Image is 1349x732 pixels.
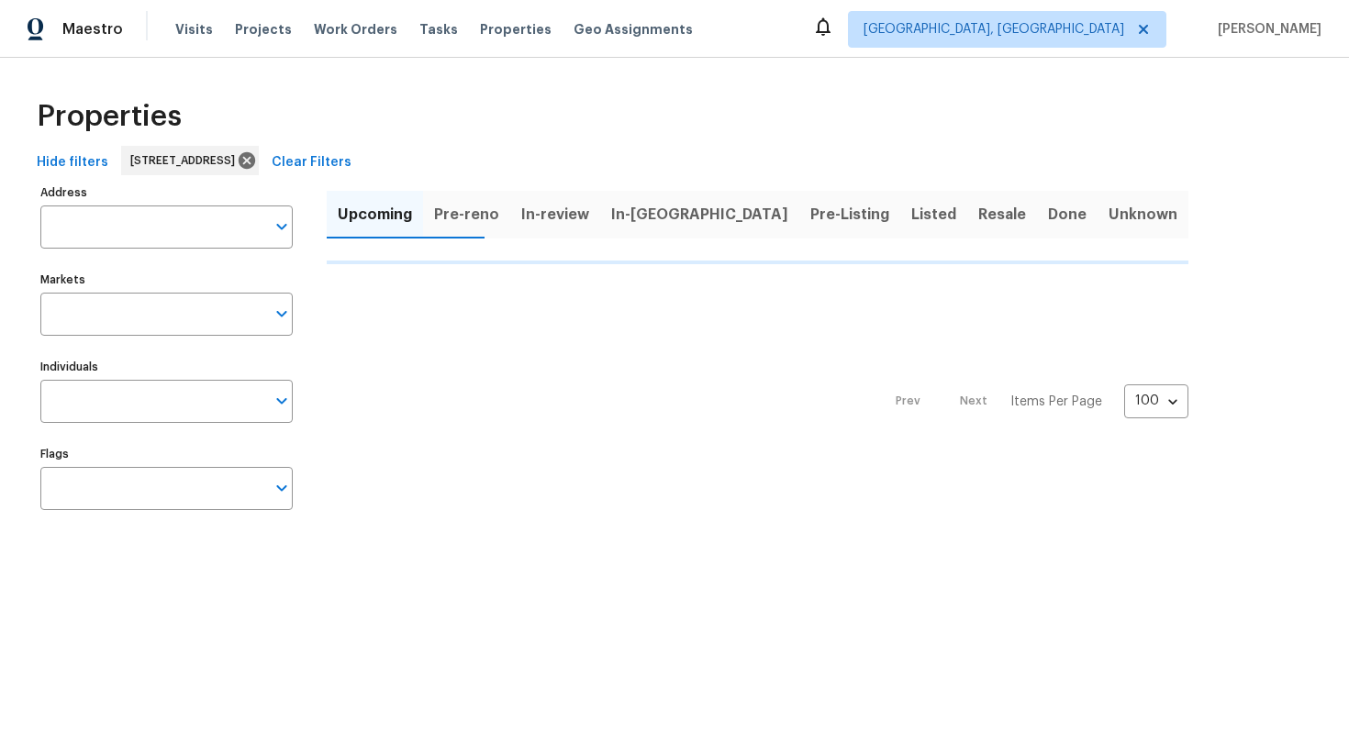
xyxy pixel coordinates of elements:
[1010,393,1102,411] p: Items Per Page
[1210,20,1321,39] span: [PERSON_NAME]
[574,20,693,39] span: Geo Assignments
[269,388,295,414] button: Open
[521,202,589,227] span: In-review
[40,449,293,460] label: Flags
[269,475,295,501] button: Open
[175,20,213,39] span: Visits
[37,151,108,174] span: Hide filters
[611,202,788,227] span: In-[GEOGRAPHIC_DATA]
[37,107,182,126] span: Properties
[1048,202,1087,227] span: Done
[121,146,259,175] div: [STREET_ADDRESS]
[338,202,412,227] span: Upcoming
[480,20,552,39] span: Properties
[810,202,889,227] span: Pre-Listing
[978,202,1026,227] span: Resale
[29,146,116,180] button: Hide filters
[1109,202,1177,227] span: Unknown
[314,20,397,39] span: Work Orders
[272,151,351,174] span: Clear Filters
[40,274,293,285] label: Markets
[62,20,123,39] span: Maestro
[235,20,292,39] span: Projects
[419,23,458,36] span: Tasks
[269,214,295,239] button: Open
[40,187,293,198] label: Address
[269,301,295,327] button: Open
[864,20,1124,39] span: [GEOGRAPHIC_DATA], [GEOGRAPHIC_DATA]
[911,202,956,227] span: Listed
[1124,377,1188,425] div: 100
[434,202,499,227] span: Pre-reno
[264,146,359,180] button: Clear Filters
[878,275,1188,528] nav: Pagination Navigation
[130,151,242,170] span: [STREET_ADDRESS]
[40,361,293,372] label: Individuals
